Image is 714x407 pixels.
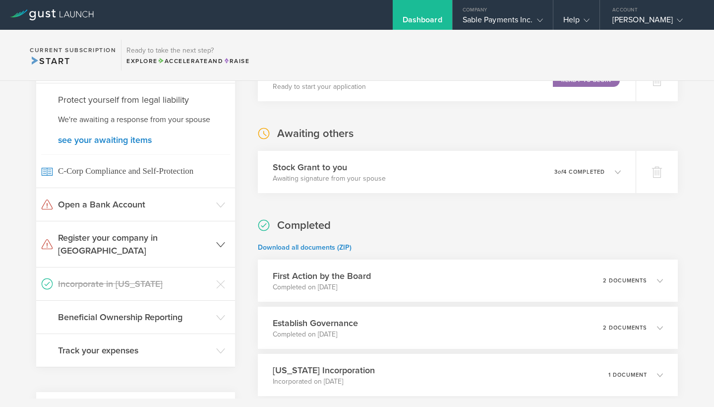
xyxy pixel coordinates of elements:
div: Help [563,15,590,30]
span: C-Corp Compliance and Self-Protection [41,154,230,188]
p: 2 documents [603,325,647,331]
span: Raise [223,58,249,65]
p: 1 document [608,372,647,378]
p: Completed on [DATE] [273,282,371,292]
h3: Track your expenses [58,344,211,357]
p: Ready to start your application [273,82,433,92]
h3: Ready to take the next step? [126,47,249,54]
h3: Beneficial Ownership Reporting [58,311,211,324]
h3: Incorporate in [US_STATE] [58,277,211,290]
div: Explore [126,57,249,66]
p: Completed on [DATE] [273,330,358,339]
h3: [US_STATE] Incorporation [273,364,375,377]
h3: First Action by the Board [273,270,371,282]
a: C-Corp Compliance and Self-Protection [36,154,235,188]
h2: Current Subscription [30,47,116,53]
a: see your awaiting items [58,136,213,144]
h3: Open a Bank Account [58,198,211,211]
p: 3 4 completed [554,169,605,175]
iframe: Chat Widget [664,359,714,407]
p: We're awaiting a response from your spouse [58,114,213,126]
em: of [558,169,563,175]
div: Sable Payments Inc. [463,15,543,30]
div: Ready to take the next step?ExploreAccelerateandRaise [121,40,254,70]
h4: Protect yourself from legal liability [58,93,213,106]
p: Awaiting signature from your spouse [273,174,386,184]
p: Incorporated on [DATE] [273,377,375,387]
a: Download all documents (ZIP) [258,243,352,252]
h2: Awaiting others [277,127,354,141]
h3: Register your company in [GEOGRAPHIC_DATA] [58,231,211,257]
h3: Establish Governance [273,317,358,330]
p: 2 documents [603,278,647,283]
div: Dashboard [403,15,442,30]
span: Accelerate [158,58,208,65]
h2: Completed [277,218,331,233]
div: [PERSON_NAME] [612,15,697,30]
span: Start [30,56,70,67]
h3: Stock Grant to you [273,161,386,174]
span: and [158,58,224,65]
